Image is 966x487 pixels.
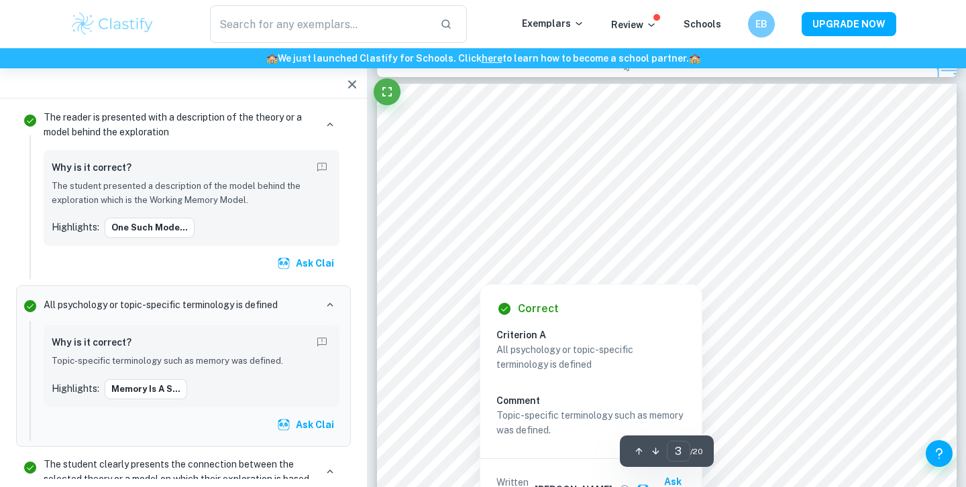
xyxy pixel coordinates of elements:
button: Memory is a s... [105,379,187,399]
p: Exemplars [522,16,584,31]
p: All psychology or topic-specific terminology is defined [44,297,278,312]
h6: Correct [518,301,559,317]
button: Ask Clai [274,413,339,437]
span: / 20 [690,445,703,458]
a: here [482,53,502,64]
button: Fullscreen [374,78,400,105]
input: Search for any exemplars... [210,5,429,43]
h6: Why is it correct? [52,335,131,350]
h6: We just launched Clastify for Schools. Click to learn how to become a school partner. [3,51,963,66]
button: EB [748,11,775,38]
p: All psychology or topic-specific terminology is defined [496,342,686,372]
span: 🏫 [689,53,700,64]
button: Help and Feedback [926,440,953,467]
p: Topic-specific terminology such as memory was defined. [496,408,686,437]
button: Report mistake/confusion [313,158,331,177]
svg: Correct [22,298,38,314]
button: Ask Clai [274,251,339,275]
button: UPGRADE NOW [802,12,896,36]
h6: EB [754,17,769,31]
p: The student clearly presents the connection between the selected theory or a model on which their... [44,457,315,486]
img: Clastify logo [70,11,155,38]
img: clai.svg [277,418,290,431]
p: Review [611,17,657,32]
span: 🏫 [266,53,278,64]
h6: Comment [496,393,686,408]
h6: Criterion A [496,328,696,342]
a: Schools [684,19,721,29]
p: The student presented a description of the model behind the exploration which is the Working Memo... [52,180,331,207]
p: Topic-specific terminology such as memory was defined. [52,354,331,368]
p: The reader is presented with a description of the theory or a model behind the exploration [44,110,315,139]
svg: Correct [22,113,38,129]
p: Highlights: [52,381,99,396]
h6: Why is it correct? [52,160,131,175]
img: clai.svg [277,257,290,270]
button: One such mode... [105,218,195,238]
svg: Correct [22,460,38,476]
button: Report mistake/confusion [313,333,331,352]
p: Highlights: [52,220,99,234]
